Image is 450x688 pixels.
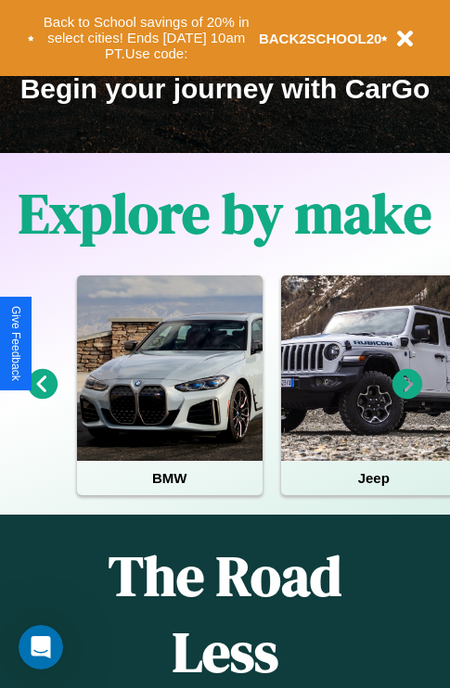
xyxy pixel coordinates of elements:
div: Give Feedback [9,306,22,381]
button: Back to School savings of 20% in select cities! Ends [DATE] 10am PT.Use code: [34,9,259,67]
b: BACK2SCHOOL20 [259,31,382,46]
iframe: Intercom live chat [19,625,63,669]
h1: Explore by make [19,175,431,251]
h4: BMW [77,461,263,495]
